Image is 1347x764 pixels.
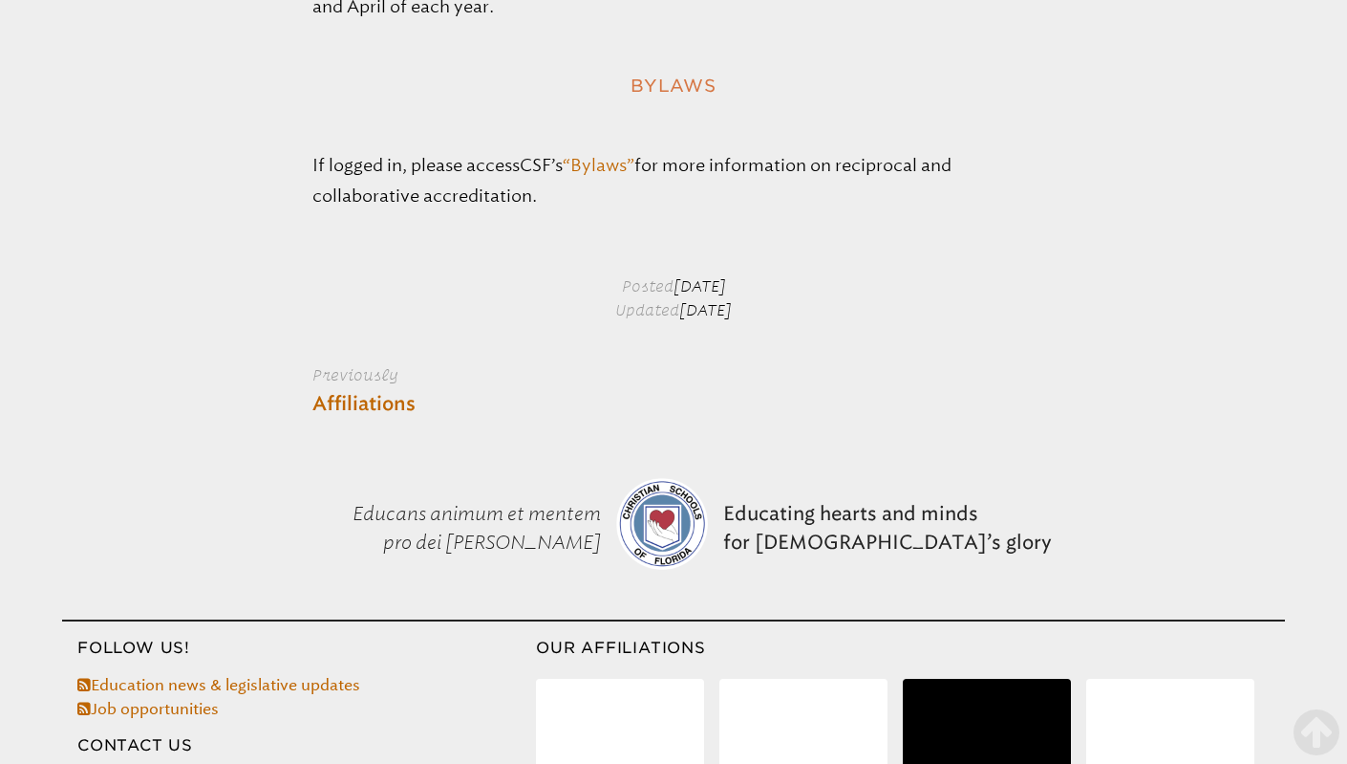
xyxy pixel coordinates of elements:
p: If logged in, please access ’s for more information on reciprocal and collaborative accreditation. [312,150,1035,211]
label: Previously [312,363,588,386]
span: [DATE] [679,301,732,319]
h3: Our Affiliations [536,637,1285,660]
a: Education news & legislative updates [77,676,360,694]
img: csf-logo-web-colors.png [616,478,708,570]
h3: Follow Us! [62,637,536,660]
span: CSF [520,155,551,176]
h3: Contact Us [62,734,536,757]
p: Posted Updated [473,259,874,330]
p: Educating hearts and minds for [DEMOGRAPHIC_DATA]’s glory [716,451,1059,604]
span: [DATE] [673,277,726,295]
a: Job opportunities [77,700,219,718]
h2: Bylaws [265,68,1082,103]
a: “Bylaws” [563,155,634,176]
p: Educans animum et mentem pro dei [PERSON_NAME] [288,451,609,604]
a: Affiliations [312,390,416,419]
